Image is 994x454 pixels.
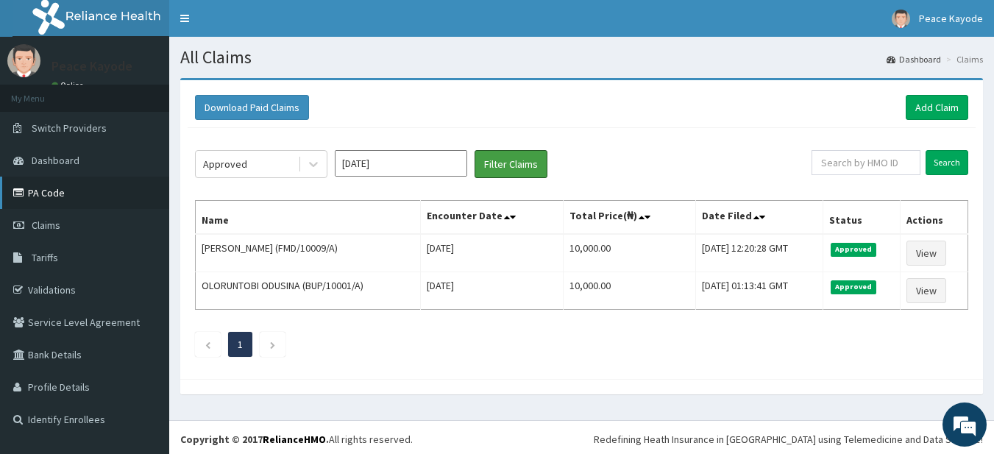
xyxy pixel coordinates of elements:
span: Tariffs [32,251,58,264]
a: RelianceHMO [263,433,326,446]
a: Previous page [205,338,211,351]
td: [DATE] 12:20:28 GMT [695,234,823,272]
a: Dashboard [887,53,941,65]
li: Claims [942,53,983,65]
button: Download Paid Claims [195,95,309,120]
td: 10,000.00 [564,272,696,310]
span: We're online! [85,134,203,283]
div: Approved [203,157,247,171]
h1: All Claims [180,48,983,67]
th: Actions [901,201,968,235]
div: Chat with us now [77,82,247,102]
strong: Copyright © 2017 . [180,433,329,446]
a: View [906,278,946,303]
th: Status [823,201,900,235]
a: Add Claim [906,95,968,120]
span: Approved [831,243,877,256]
a: Page 1 is your current page [238,338,243,351]
div: Minimize live chat window [241,7,277,43]
a: View [906,241,946,266]
div: Redefining Heath Insurance in [GEOGRAPHIC_DATA] using Telemedicine and Data Science! [594,432,983,447]
span: Approved [831,280,877,294]
img: User Image [7,44,40,77]
p: Peace Kayode [52,60,132,73]
a: Next page [269,338,276,351]
input: Search by HMO ID [812,150,920,175]
th: Encounter Date [421,201,564,235]
span: Dashboard [32,154,79,167]
span: Claims [32,219,60,232]
td: [DATE] 01:13:41 GMT [695,272,823,310]
a: Online [52,80,87,91]
span: Switch Providers [32,121,107,135]
td: 10,000.00 [564,234,696,272]
td: OLORUNTOBI ODUSINA (BUP/10001/A) [196,272,421,310]
img: User Image [892,10,910,28]
textarea: Type your message and hit 'Enter' [7,299,280,351]
td: [DATE] [421,272,564,310]
th: Total Price(₦) [564,201,696,235]
span: Peace Kayode [919,12,983,25]
td: [PERSON_NAME] (FMD/10009/A) [196,234,421,272]
img: d_794563401_company_1708531726252_794563401 [27,74,60,110]
th: Name [196,201,421,235]
input: Search [926,150,968,175]
input: Select Month and Year [335,150,467,177]
th: Date Filed [695,201,823,235]
button: Filter Claims [475,150,547,178]
td: [DATE] [421,234,564,272]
